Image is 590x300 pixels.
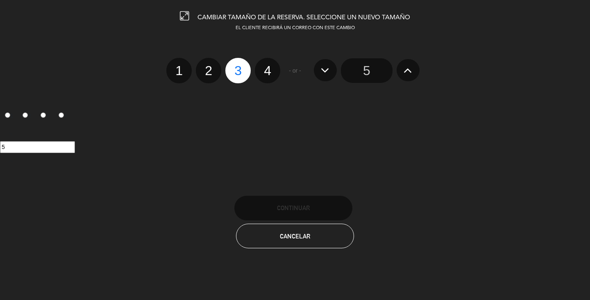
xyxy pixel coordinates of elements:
label: 1 [166,58,192,83]
span: CAMBIAR TAMAÑO DE LA RESERVA. SELECCIONE UN NUEVO TAMAÑO [197,14,410,21]
span: EL CLIENTE RECIBIRÁ UN CORREO CON ESTE CAMBIO [236,26,355,30]
label: 4 [255,58,280,83]
button: Continuar [234,196,352,220]
label: 3 [225,58,251,83]
input: 2 [23,112,28,118]
label: 3 [36,109,54,123]
button: Cancelar [236,224,354,248]
label: 2 [196,58,221,83]
label: 4 [54,109,72,123]
input: 1 [5,112,10,118]
span: - or - [289,66,301,76]
input: 4 [59,112,64,118]
label: 2 [18,109,36,123]
input: 3 [41,112,46,118]
span: Cancelar [280,233,310,240]
span: Continuar [277,204,310,211]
